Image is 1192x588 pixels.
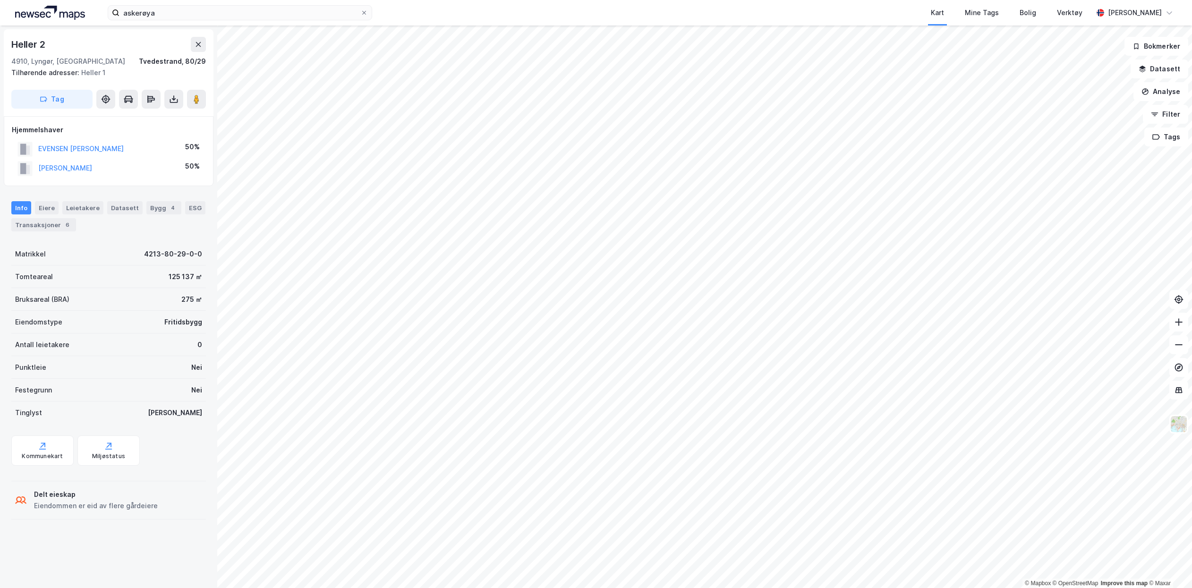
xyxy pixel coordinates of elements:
[22,452,63,460] div: Kommunekart
[168,203,178,213] div: 4
[144,248,202,260] div: 4213-80-29-0-0
[139,56,206,67] div: Tvedestrand, 80/29
[181,294,202,305] div: 275 ㎡
[15,6,85,20] img: logo.a4113a55bc3d86da70a041830d287a7e.svg
[11,68,81,77] span: Tilhørende adresser:
[1020,7,1036,18] div: Bolig
[63,220,72,230] div: 6
[1124,37,1188,56] button: Bokmerker
[15,271,53,282] div: Tomteareal
[1143,105,1188,124] button: Filter
[1133,82,1188,101] button: Analyse
[1108,7,1162,18] div: [PERSON_NAME]
[107,201,143,214] div: Datasett
[191,362,202,373] div: Nei
[197,339,202,350] div: 0
[15,248,46,260] div: Matrikkel
[11,90,93,109] button: Tag
[191,384,202,396] div: Nei
[34,489,158,500] div: Delt eieskap
[11,37,47,52] div: Heller 2
[1025,580,1051,587] a: Mapbox
[11,67,198,78] div: Heller 1
[185,141,200,153] div: 50%
[15,339,69,350] div: Antall leietakere
[1101,580,1148,587] a: Improve this map
[15,294,69,305] div: Bruksareal (BRA)
[12,124,205,136] div: Hjemmelshaver
[931,7,944,18] div: Kart
[1057,7,1082,18] div: Verktøy
[35,201,59,214] div: Eiere
[1170,415,1188,433] img: Z
[185,201,205,214] div: ESG
[15,384,52,396] div: Festegrunn
[11,218,76,231] div: Transaksjoner
[119,6,360,20] input: Søk på adresse, matrikkel, gårdeiere, leietakere eller personer
[62,201,103,214] div: Leietakere
[169,271,202,282] div: 125 137 ㎡
[11,56,125,67] div: 4910, Lyngør, [GEOGRAPHIC_DATA]
[92,452,125,460] div: Miljøstatus
[164,316,202,328] div: Fritidsbygg
[965,7,999,18] div: Mine Tags
[15,362,46,373] div: Punktleie
[185,161,200,172] div: 50%
[1144,128,1188,146] button: Tags
[34,500,158,511] div: Eiendommen er eid av flere gårdeiere
[1131,60,1188,78] button: Datasett
[11,201,31,214] div: Info
[146,201,181,214] div: Bygg
[1145,543,1192,588] div: Kontrollprogram for chat
[1053,580,1098,587] a: OpenStreetMap
[148,407,202,418] div: [PERSON_NAME]
[15,407,42,418] div: Tinglyst
[1145,543,1192,588] iframe: Chat Widget
[15,316,62,328] div: Eiendomstype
